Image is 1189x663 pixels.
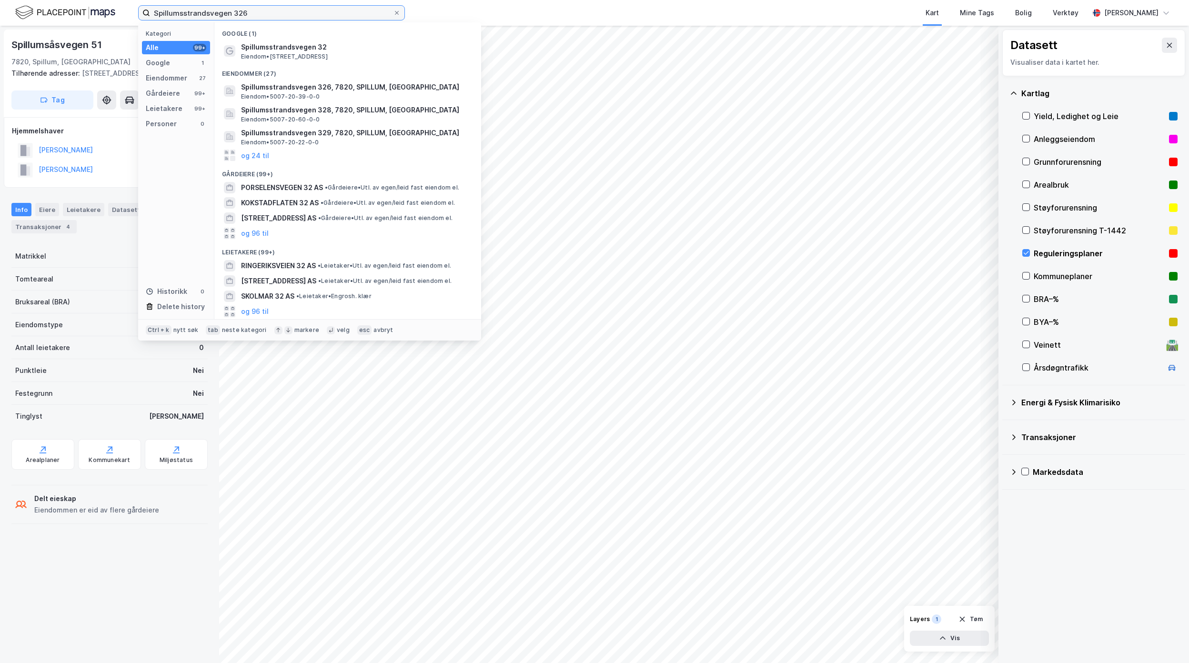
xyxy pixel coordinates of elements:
div: Kategori [146,30,210,37]
button: Tag [11,90,93,110]
div: nytt søk [173,326,199,334]
div: Bolig [1015,7,1032,19]
div: 27 [199,74,206,82]
div: 0 [199,342,204,353]
div: Google [146,57,170,69]
div: Kontrollprogram for chat [1141,617,1189,663]
div: BYA–% [1034,316,1165,328]
button: Vis [910,631,989,646]
span: • [296,292,299,300]
span: Eiendom • 5007-20-22-0-0 [241,139,319,146]
div: Eiendommer (27) [214,62,481,80]
div: Miljøstatus [160,456,193,464]
div: 0 [199,120,206,128]
span: Tilhørende adresser: [11,69,82,77]
div: Delete history [157,301,205,312]
div: Eiendommen er eid av flere gårdeiere [34,504,159,516]
div: Støyforurensning T-1442 [1034,225,1165,236]
span: Gårdeiere • Utl. av egen/leid fast eiendom el. [321,199,455,207]
div: Yield, Ledighet og Leie [1034,110,1165,122]
div: Bruksareal (BRA) [15,296,70,308]
button: og 24 til [241,150,269,161]
div: Reguleringsplaner [1034,248,1165,259]
span: Leietaker • Engrosh. klær [296,292,372,300]
div: 99+ [193,90,206,97]
div: Festegrunn [15,388,52,399]
div: 🛣️ [1166,339,1179,351]
div: Spillumsåsvegen 51 [11,37,103,52]
div: Markedsdata [1033,466,1178,478]
div: Kommunekart [89,456,130,464]
div: Gårdeiere [146,88,180,99]
span: • [318,262,321,269]
div: 7820, Spillum, [GEOGRAPHIC_DATA] [11,56,131,68]
div: Eiere [35,203,59,216]
div: Matrikkel [15,251,46,262]
span: • [318,277,321,284]
div: Kart [926,7,939,19]
div: Veinett [1034,339,1162,351]
button: og 96 til [241,228,269,239]
div: Eiendommer [146,72,187,84]
div: [STREET_ADDRESS] [11,68,200,79]
input: Søk på adresse, matrikkel, gårdeiere, leietakere eller personer [150,6,393,20]
div: Punktleie [15,365,47,376]
div: Historikk [146,286,187,297]
div: Energi & Fysisk Klimarisiko [1021,397,1178,408]
span: PORSELENSVEGEN 32 AS [241,182,323,193]
span: KOKSTADFLATEN 32 AS [241,197,319,209]
div: Tomteareal [15,273,53,285]
img: logo.f888ab2527a4732fd821a326f86c7f29.svg [15,4,115,21]
div: Eiendomstype [15,319,63,331]
span: Eiendom • 5007-20-39-0-0 [241,93,320,100]
span: Gårdeiere • Utl. av egen/leid fast eiendom el. [325,184,459,191]
div: markere [294,326,319,334]
span: • [325,184,328,191]
div: Personer [146,118,177,130]
div: 0 [199,288,206,295]
span: SKOLMAR 32 AS [241,291,294,302]
span: Spillumsstrandsvegen 326, 7820, SPILLUM, [GEOGRAPHIC_DATA] [241,81,470,93]
div: Hjemmelshaver [12,125,207,137]
span: Gårdeiere • Utl. av egen/leid fast eiendom el. [318,214,453,222]
div: Google (1) [214,22,481,40]
div: BRA–% [1034,293,1165,305]
div: Layers [910,615,930,623]
iframe: Chat Widget [1141,617,1189,663]
div: Mine Tags [960,7,994,19]
div: Verktøy [1053,7,1078,19]
div: [PERSON_NAME] [149,411,204,422]
div: Årsdøgntrafikk [1034,362,1162,373]
div: velg [337,326,350,334]
span: Spillumsstrandsvegen 329, 7820, SPILLUM, [GEOGRAPHIC_DATA] [241,127,470,139]
div: Nei [193,365,204,376]
div: 1 [932,614,941,624]
div: Kartlag [1021,88,1178,99]
span: • [318,214,321,221]
div: Leietakere [63,203,104,216]
span: Leietaker • Utl. av egen/leid fast eiendom el. [318,262,451,270]
span: RINGERIKSVEIEN 32 AS [241,260,316,271]
div: neste kategori [222,326,267,334]
div: tab [206,325,220,335]
div: Ctrl + k [146,325,171,335]
div: 1 [199,59,206,67]
div: Info [11,203,31,216]
div: Nei [193,388,204,399]
div: Leietakere [146,103,182,114]
span: Spillumsstrandsvegen 32 [241,41,470,53]
div: esc [357,325,372,335]
div: Leietakere (99+) [214,241,481,258]
div: Antall leietakere [15,342,70,353]
div: Anleggseiendom [1034,133,1165,145]
div: 4 [63,222,73,231]
div: Transaksjoner [1021,432,1178,443]
div: 99+ [193,44,206,51]
button: Tøm [952,612,989,627]
div: Transaksjoner [11,220,77,233]
span: • [321,199,323,206]
span: Eiendom • [STREET_ADDRESS] [241,53,328,60]
span: [STREET_ADDRESS] AS [241,212,316,224]
span: Leietaker • Utl. av egen/leid fast eiendom el. [318,277,452,285]
span: [STREET_ADDRESS] AS [241,275,316,287]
